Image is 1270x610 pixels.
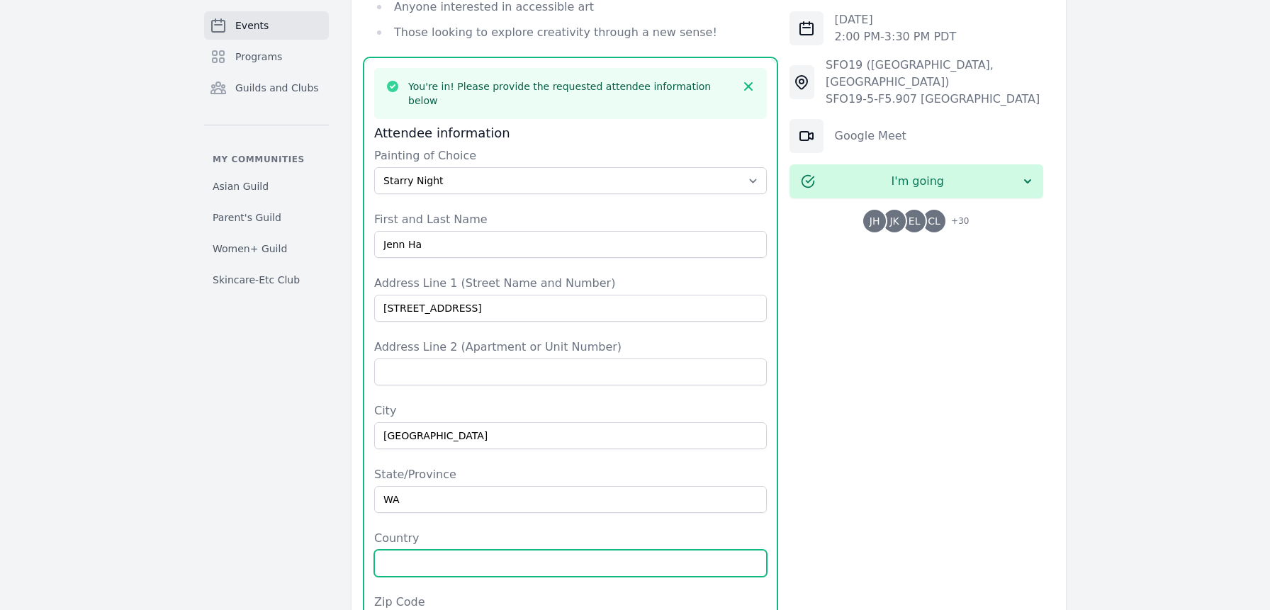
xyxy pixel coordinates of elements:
[204,74,329,102] a: Guilds and Clubs
[826,57,1043,91] div: SFO19 ([GEOGRAPHIC_DATA], [GEOGRAPHIC_DATA])
[374,125,767,142] h3: Attendee information
[835,28,957,45] p: 2:00 PM - 3:30 PM PDT
[204,154,329,165] p: My communities
[374,402,767,419] label: City
[835,11,957,28] p: [DATE]
[889,216,899,226] span: JK
[374,23,767,43] li: Those looking to explore creativity through a new sense!
[204,205,329,230] a: Parent's Guild
[204,236,329,261] a: Women+ Guild
[235,50,282,64] span: Programs
[213,242,287,256] span: Women+ Guild
[408,79,733,108] h3: You're in! Please provide the requested attendee information below
[374,275,767,292] label: Address Line 1 (Street Name and Number)
[374,339,767,356] label: Address Line 2 (Apartment or Unit Number)
[835,129,906,142] a: Google Meet
[204,11,329,293] nav: Sidebar
[826,91,1043,108] div: SFO19-5-F5.907 [GEOGRAPHIC_DATA]
[204,11,329,40] a: Events
[374,530,767,547] label: Country
[204,174,329,199] a: Asian Guild
[870,216,880,226] span: JH
[374,466,767,483] label: State/Province
[943,213,969,232] span: + 30
[235,81,319,95] span: Guilds and Clubs
[374,211,767,228] label: First and Last Name
[235,18,269,33] span: Events
[213,273,300,287] span: Skincare-Etc Club
[374,147,767,164] label: Painting of Choice
[204,267,329,293] a: Skincare-Etc Club
[928,216,940,226] span: CL
[815,173,1021,190] span: I'm going
[204,43,329,71] a: Programs
[789,164,1043,198] button: I'm going
[909,216,921,226] span: EL
[213,179,269,193] span: Asian Guild
[213,210,281,225] span: Parent's Guild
